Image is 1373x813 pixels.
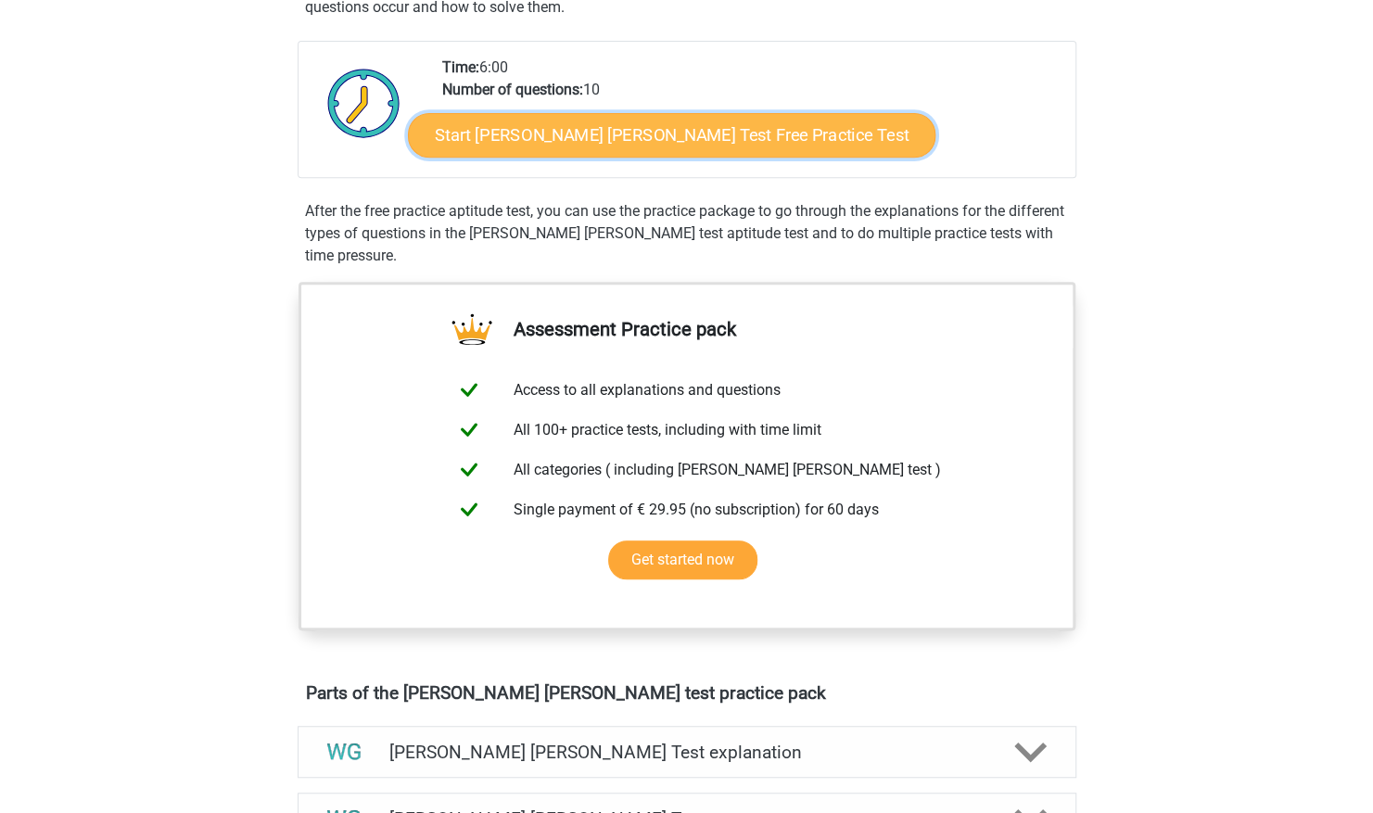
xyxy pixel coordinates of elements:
[608,540,757,579] a: Get started now
[306,682,1068,704] h4: Parts of the [PERSON_NAME] [PERSON_NAME] test practice pack
[389,742,985,763] h4: [PERSON_NAME] [PERSON_NAME] Test explanation
[317,57,411,149] img: Clock
[442,81,583,98] b: Number of questions:
[442,58,479,76] b: Time:
[408,113,935,158] a: Start [PERSON_NAME] [PERSON_NAME] Test Free Practice Test
[298,200,1076,267] div: After the free practice aptitude test, you can use the practice package to go through the explana...
[290,726,1084,778] a: explanations [PERSON_NAME] [PERSON_NAME] Test explanation
[428,57,1074,177] div: 6:00 10
[321,729,368,776] img: watson glaser test explanations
